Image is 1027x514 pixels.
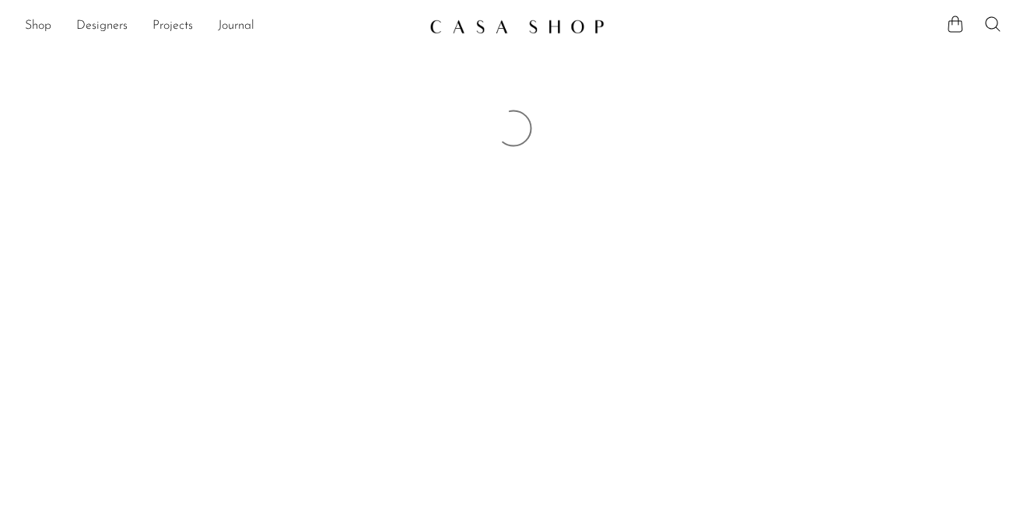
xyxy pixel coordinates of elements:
[25,13,417,40] nav: Desktop navigation
[25,13,417,40] ul: NEW HEADER MENU
[218,16,254,37] a: Journal
[76,16,128,37] a: Designers
[25,16,51,37] a: Shop
[152,16,193,37] a: Projects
